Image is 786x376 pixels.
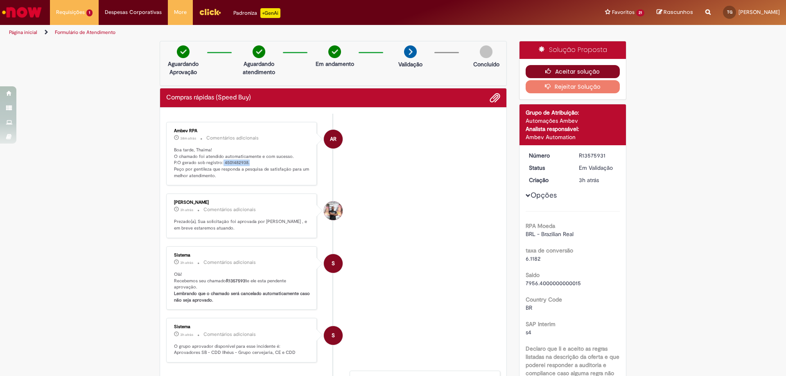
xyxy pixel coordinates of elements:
[324,254,343,273] div: System
[174,147,310,179] p: Boa tarde, Thaima! O chamado foi atendido automaticamente e com sucesso. P.O gerado sob registro:...
[260,8,280,18] p: +GenAi
[526,255,540,262] span: 6.1182
[328,45,341,58] img: check-circle-green.png
[180,136,196,141] time: 29/09/2025 13:27:36
[180,332,193,337] span: 3h atrás
[56,8,85,16] span: Requisições
[180,260,193,265] time: 29/09/2025 10:59:11
[579,176,599,184] time: 29/09/2025 10:58:58
[657,9,693,16] a: Rascunhos
[727,9,732,15] span: TG
[526,133,620,141] div: Ambev Automation
[480,45,492,58] img: img-circle-grey.png
[199,6,221,18] img: click_logo_yellow_360x200.png
[636,9,644,16] span: 21
[398,60,422,68] p: Validação
[174,8,187,16] span: More
[332,326,335,345] span: S
[174,200,310,205] div: [PERSON_NAME]
[1,4,43,20] img: ServiceNow
[174,324,310,329] div: Sistema
[180,207,193,212] time: 29/09/2025 11:06:02
[526,65,620,78] button: Aceitar solução
[180,207,193,212] span: 3h atrás
[86,9,93,16] span: 1
[330,129,337,149] span: AR
[523,164,573,172] dt: Status
[324,201,343,220] div: Talles Silva Miranda
[526,125,620,133] div: Analista responsável:
[526,108,620,117] div: Grupo de Atribuição:
[523,176,573,184] dt: Criação
[526,279,581,287] span: 7956.4000000000015
[226,278,247,284] b: R13575931
[174,128,310,133] div: Ambev RPA
[404,45,417,58] img: arrow-next.png
[526,320,556,328] b: SAP Interim
[174,218,310,231] p: Prezado(a), Sua solicitação foi aprovada por [PERSON_NAME] , e em breve estaremos atuando.
[9,29,37,36] a: Página inicial
[579,151,617,160] div: R13575931
[203,206,256,213] small: Comentários adicionais
[166,94,251,101] h2: Compras rápidas (Speed Buy) Histórico de tíquete
[233,8,280,18] div: Padroniza
[526,230,574,238] span: BRL - Brazilian Real
[664,8,693,16] span: Rascunhos
[180,136,196,141] span: 38m atrás
[324,326,343,345] div: System
[523,151,573,160] dt: Número
[206,135,259,142] small: Comentários adicionais
[316,60,354,68] p: Em andamento
[490,92,500,103] button: Adicionar anexos
[6,25,518,40] ul: Trilhas de página
[526,329,531,336] span: s4
[324,130,343,149] div: Ambev RPA
[526,117,620,125] div: Automações Ambev
[332,254,335,273] span: S
[203,331,256,338] small: Comentários adicionais
[163,60,203,76] p: Aguardando Aprovação
[739,9,780,16] span: [PERSON_NAME]
[526,80,620,93] button: Rejeitar Solução
[526,247,573,254] b: taxa de conversão
[612,8,635,16] span: Favoritos
[174,343,310,356] p: O grupo aprovador disponível para esse incidente é: Aprovadores SB - CDD Ilhéus - Grupo cervejari...
[579,164,617,172] div: Em Validação
[180,332,193,337] time: 29/09/2025 10:59:07
[174,253,310,258] div: Sistema
[174,290,311,303] b: Lembrando que o chamado será cancelado automaticamente caso não seja aprovado.
[526,222,555,230] b: RPA Moeda
[526,271,540,279] b: Saldo
[177,45,190,58] img: check-circle-green.png
[519,41,626,59] div: Solução Proposta
[253,45,265,58] img: check-circle-green.png
[579,176,617,184] div: 29/09/2025 10:58:58
[55,29,115,36] a: Formulário de Atendimento
[579,176,599,184] span: 3h atrás
[473,60,499,68] p: Concluído
[239,60,279,76] p: Aguardando atendimento
[180,260,193,265] span: 3h atrás
[526,296,562,303] b: Country Code
[203,259,256,266] small: Comentários adicionais
[526,304,532,311] span: BR
[174,271,310,304] p: Olá! Recebemos seu chamado e ele esta pendente aprovação.
[105,8,162,16] span: Despesas Corporativas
